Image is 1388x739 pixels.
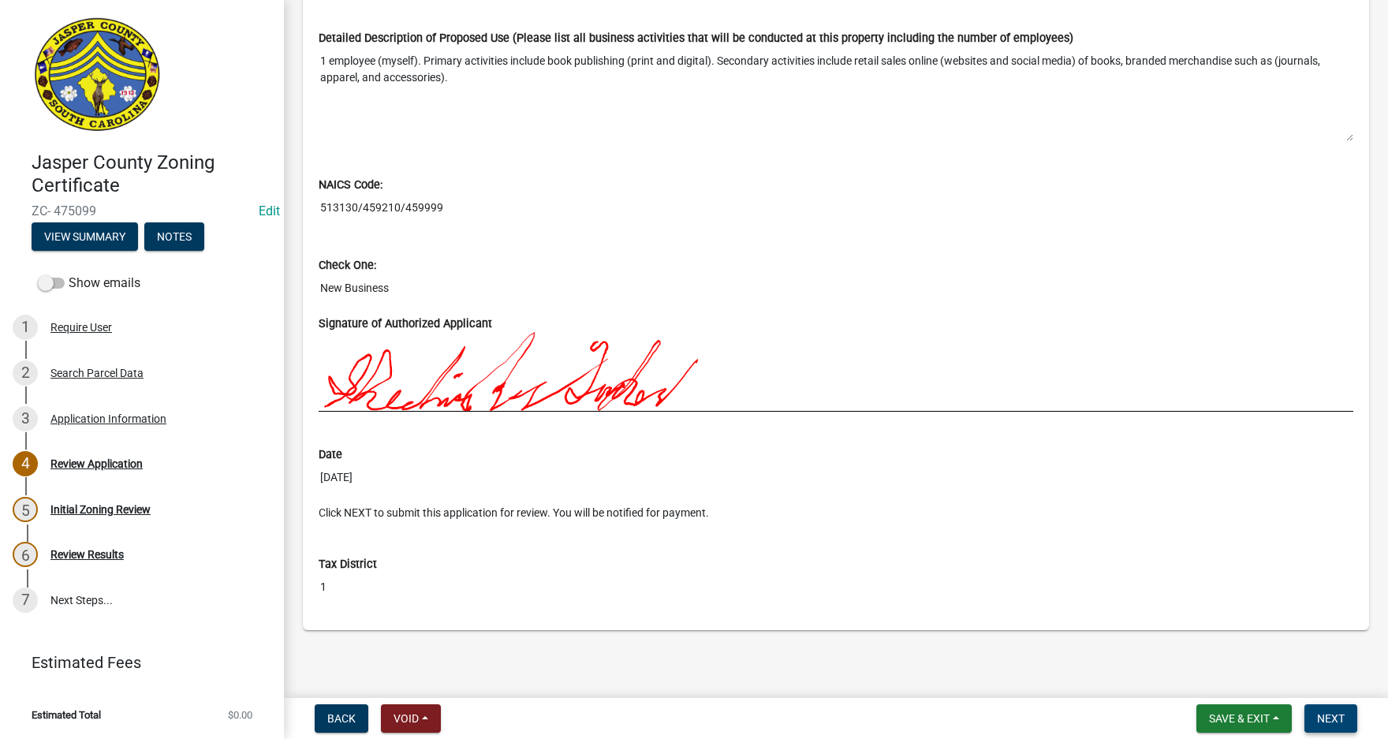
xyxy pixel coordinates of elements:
[319,47,1353,142] textarea: 1 employee (myself). Primary activities include book publishing (print and digital). Secondary ac...
[315,704,368,733] button: Back
[13,315,38,340] div: 1
[50,322,112,333] div: Require User
[32,231,138,244] wm-modal-confirm: Summary
[32,203,252,218] span: ZC- 475099
[13,451,38,476] div: 4
[50,368,144,379] div: Search Parcel Data
[50,413,166,424] div: Application Information
[13,497,38,522] div: 5
[394,712,419,725] span: Void
[259,203,280,218] wm-modal-confirm: Edit Application Number
[32,151,271,197] h4: Jasper County Zoning Certificate
[1304,704,1357,733] button: Next
[381,704,441,733] button: Void
[319,559,377,570] label: Tax District
[13,542,38,567] div: 6
[50,549,124,560] div: Review Results
[1196,704,1292,733] button: Save & Exit
[13,360,38,386] div: 2
[50,504,151,515] div: Initial Zoning Review
[319,332,831,411] img: +nRRm4AAAAGSURBVAMAiLMsLFJ+sr4AAAAASUVORK5CYII=
[38,274,140,293] label: Show emails
[319,260,376,271] label: Check One:
[1209,712,1270,725] span: Save & Exit
[144,231,204,244] wm-modal-confirm: Notes
[319,319,492,330] label: Signature of Authorized Applicant
[50,458,143,469] div: Review Application
[319,33,1073,44] label: Detailed Description of Proposed Use (Please list all business activities that will be conducted ...
[32,710,101,720] span: Estimated Total
[319,505,1353,521] p: Click NEXT to submit this application for review. You will be notified for payment.
[259,203,280,218] a: Edit
[32,222,138,251] button: View Summary
[1317,712,1345,725] span: Next
[228,710,252,720] span: $0.00
[13,647,259,678] a: Estimated Fees
[32,17,163,135] img: Jasper County, South Carolina
[13,588,38,613] div: 7
[327,712,356,725] span: Back
[319,180,382,191] label: NAICS Code:
[13,406,38,431] div: 3
[319,450,342,461] label: Date
[144,222,204,251] button: Notes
